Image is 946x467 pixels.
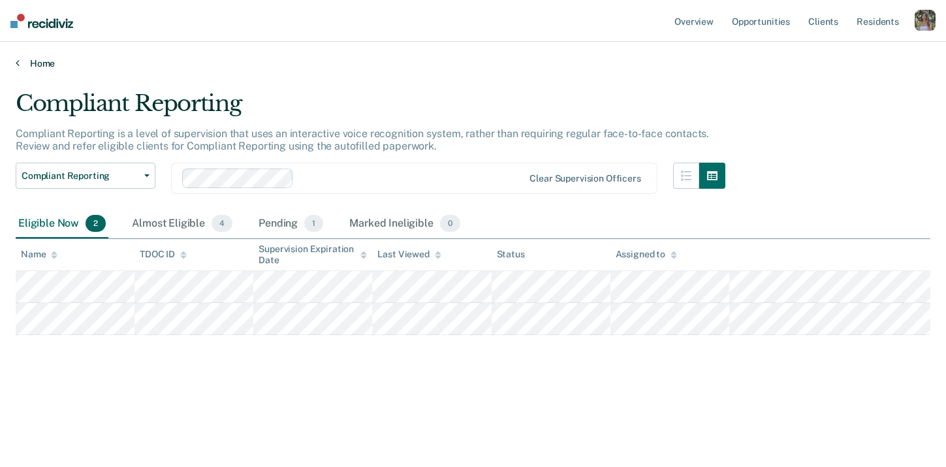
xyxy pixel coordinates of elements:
span: Compliant Reporting [22,170,139,182]
button: Compliant Reporting [16,163,155,189]
div: Name [21,249,57,260]
div: Last Viewed [377,249,441,260]
div: Supervision Expiration Date [259,244,367,266]
span: 2 [86,215,106,232]
span: 0 [440,215,460,232]
div: Clear supervision officers [529,173,640,184]
span: 4 [212,215,232,232]
p: Compliant Reporting is a level of supervision that uses an interactive voice recognition system, ... [16,127,709,152]
div: Status [497,249,525,260]
div: TDOC ID [140,249,187,260]
span: 1 [304,215,323,232]
div: Marked Ineligible0 [347,210,463,238]
a: Home [16,57,930,69]
div: Assigned to [616,249,677,260]
div: Compliant Reporting [16,90,725,127]
div: Eligible Now2 [16,210,108,238]
img: Recidiviz [10,14,73,28]
div: Almost Eligible4 [129,210,235,238]
div: Pending1 [256,210,326,238]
